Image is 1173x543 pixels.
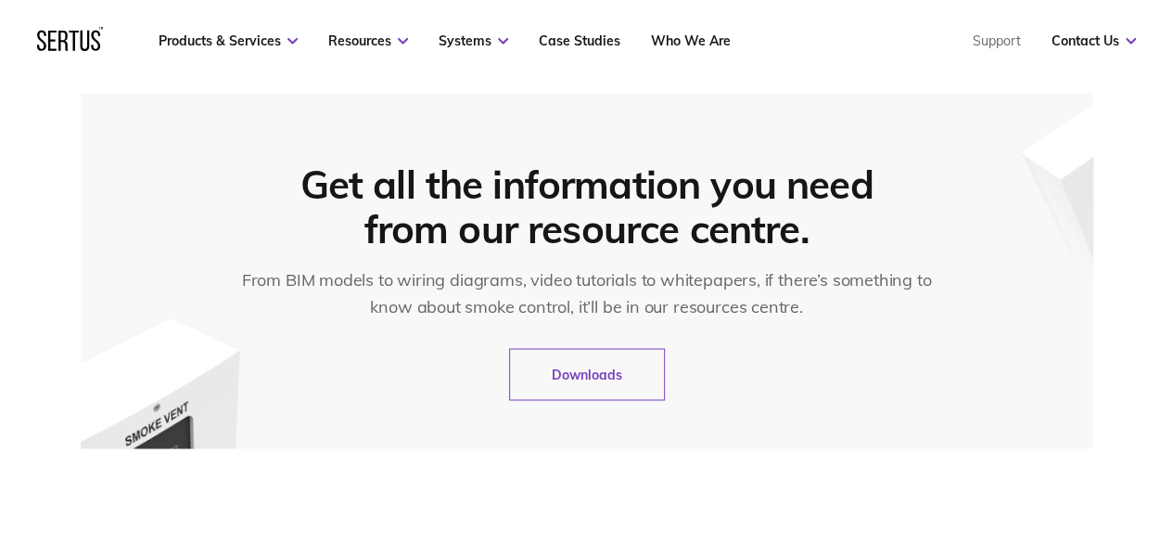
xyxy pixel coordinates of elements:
a: Products & Services [159,32,298,49]
a: Resources [328,32,408,49]
div: Get all the information you need from our resource centre. [287,162,887,252]
a: Who We Are [651,32,731,49]
a: Case Studies [539,32,620,49]
a: Systems [439,32,508,49]
a: Downloads [509,348,665,400]
a: Contact Us [1052,32,1136,49]
a: Support [973,32,1021,49]
div: From BIM models to wiring diagrams, video tutorials to whitepapers, if there’s something to know ... [230,267,943,319]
